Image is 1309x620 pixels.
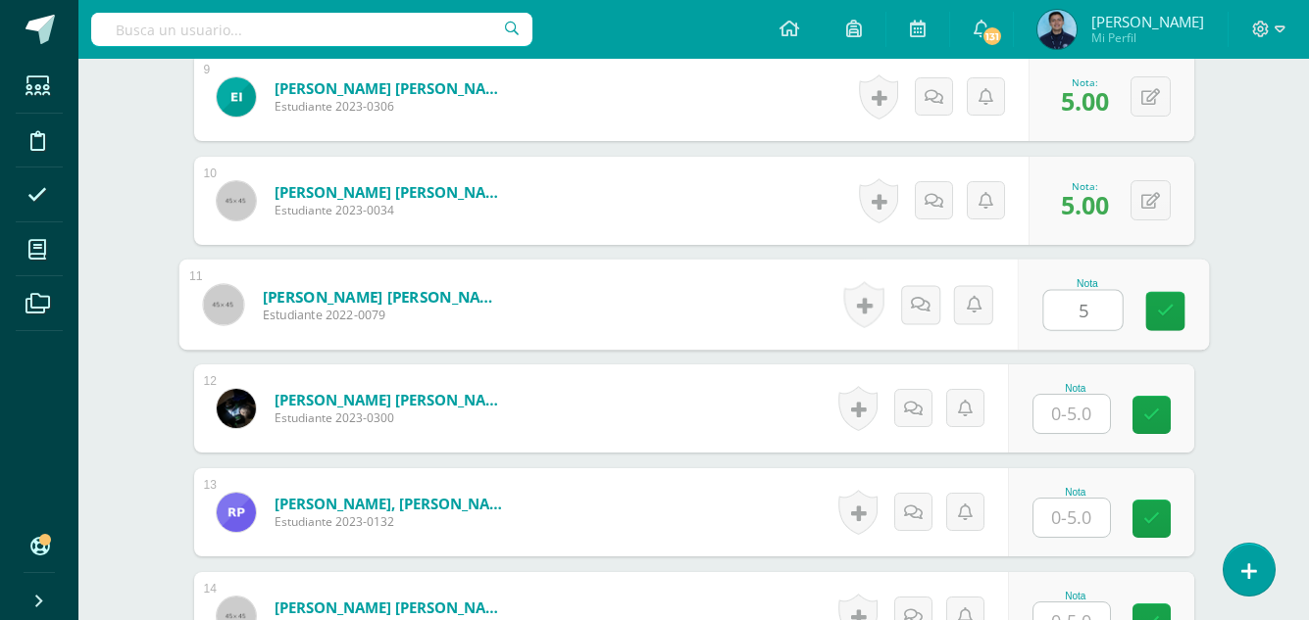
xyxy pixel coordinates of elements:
[275,513,510,530] span: Estudiante 2023-0132
[217,77,256,117] img: 69ba1c60a8228d1e6303824ce1cc6def.png
[1032,487,1119,498] div: Nota
[217,493,256,532] img: fd7ce1b6f83d0728603be3ddfd3e1d11.png
[275,182,510,202] a: [PERSON_NAME] [PERSON_NAME]
[1042,278,1132,289] div: Nota
[1033,499,1110,537] input: 0-5.0
[1061,188,1109,221] span: 5.00
[275,597,510,617] a: [PERSON_NAME] [PERSON_NAME]
[262,307,504,324] span: Estudiante 2022-0079
[1061,179,1109,193] div: Nota:
[217,389,256,428] img: 98e2c004d1c254c9c674b905696a2176.png
[217,181,256,220] img: 45x45
[1061,84,1109,118] span: 5.00
[91,13,532,46] input: Busca un usuario...
[203,284,243,324] img: 45x45
[1032,591,1119,601] div: Nota
[275,494,510,513] a: [PERSON_NAME], [PERSON_NAME]
[275,78,510,98] a: [PERSON_NAME] [PERSON_NAME]
[1091,29,1204,46] span: Mi Perfil
[1033,395,1110,433] input: 0-5.0
[1061,75,1109,89] div: Nota:
[275,409,510,426] span: Estudiante 2023-0300
[275,98,510,115] span: Estudiante 2023-0306
[275,390,510,409] a: [PERSON_NAME] [PERSON_NAME]
[1032,383,1119,394] div: Nota
[1043,291,1122,330] input: 0-5.0
[982,25,1003,47] span: 131
[262,286,504,307] a: [PERSON_NAME] [PERSON_NAME]
[1037,10,1077,49] img: e03a95cdf3f7e818780b3d7e8837d5b9.png
[1091,12,1204,31] span: [PERSON_NAME]
[275,202,510,218] span: Estudiante 2023-0034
